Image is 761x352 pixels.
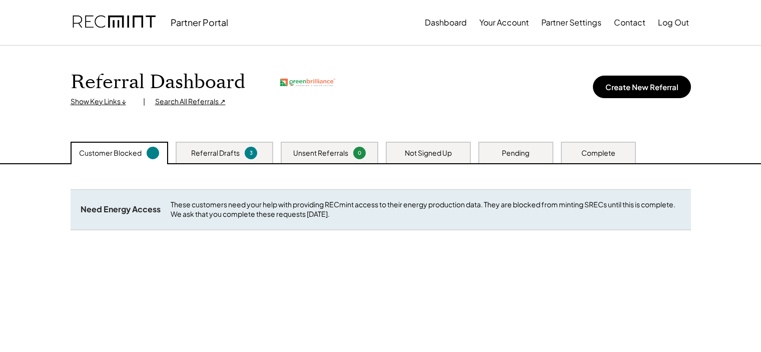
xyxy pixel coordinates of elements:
[479,13,529,33] button: Your Account
[280,79,335,86] img: greenbrilliance.png
[155,97,226,107] div: Search All Referrals ↗
[405,148,452,158] div: Not Signed Up
[246,149,256,157] div: 3
[191,148,240,158] div: Referral Drafts
[541,13,601,33] button: Partner Settings
[614,13,645,33] button: Contact
[79,148,142,158] div: Customer Blocked
[502,148,529,158] div: Pending
[593,76,691,98] button: Create New Referral
[73,6,156,40] img: recmint-logotype%403x.png
[81,204,161,215] div: Need Energy Access
[355,149,364,157] div: 0
[293,148,348,158] div: Unsent Referrals
[171,17,228,28] div: Partner Portal
[658,13,689,33] button: Log Out
[171,200,681,219] div: These customers need your help with providing RECmint access to their energy production data. The...
[71,71,245,94] h1: Referral Dashboard
[581,148,615,158] div: Complete
[425,13,467,33] button: Dashboard
[71,97,133,107] div: Show Key Links ↓
[143,97,145,107] div: |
